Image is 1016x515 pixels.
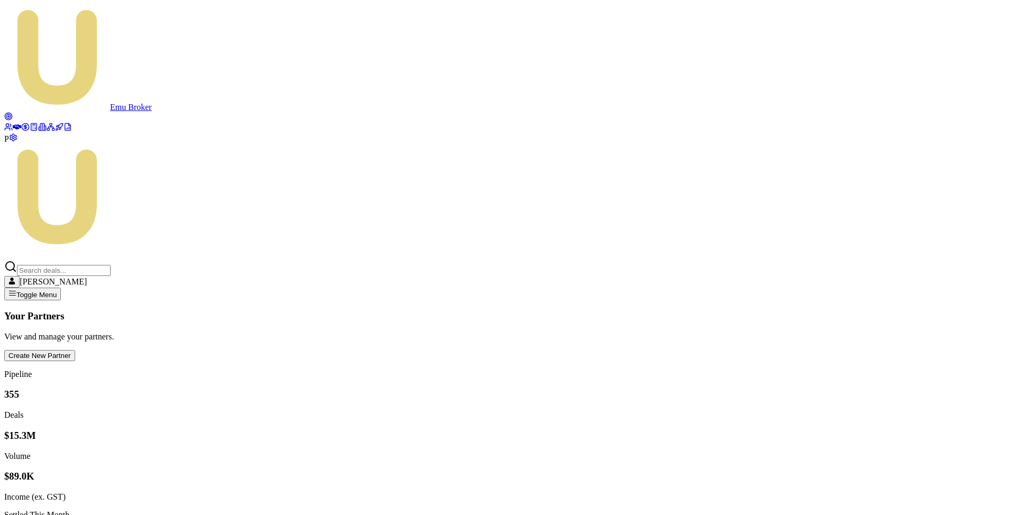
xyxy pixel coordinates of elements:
[4,492,1012,502] div: Income (ex. GST)
[4,144,110,250] img: Emu Money
[4,430,1012,442] h3: $15.3M
[4,332,1012,342] p: View and manage your partners.
[4,103,152,112] a: Emu Broker
[4,389,1012,400] h3: 355
[110,103,152,112] span: Emu Broker
[4,350,75,361] button: Create New Partner
[20,277,87,286] span: [PERSON_NAME]
[4,351,75,360] a: Create New Partner
[4,471,1012,482] h3: $89.0K
[4,452,1012,461] div: Volume
[4,4,110,110] img: emu-icon-u.png
[4,288,61,300] button: Toggle Menu
[17,265,111,276] input: Search deals
[4,370,1012,379] p: Pipeline
[16,291,57,299] span: Toggle Menu
[4,310,1012,322] h3: Your Partners
[4,410,1012,420] div: Deals
[4,134,9,143] span: P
